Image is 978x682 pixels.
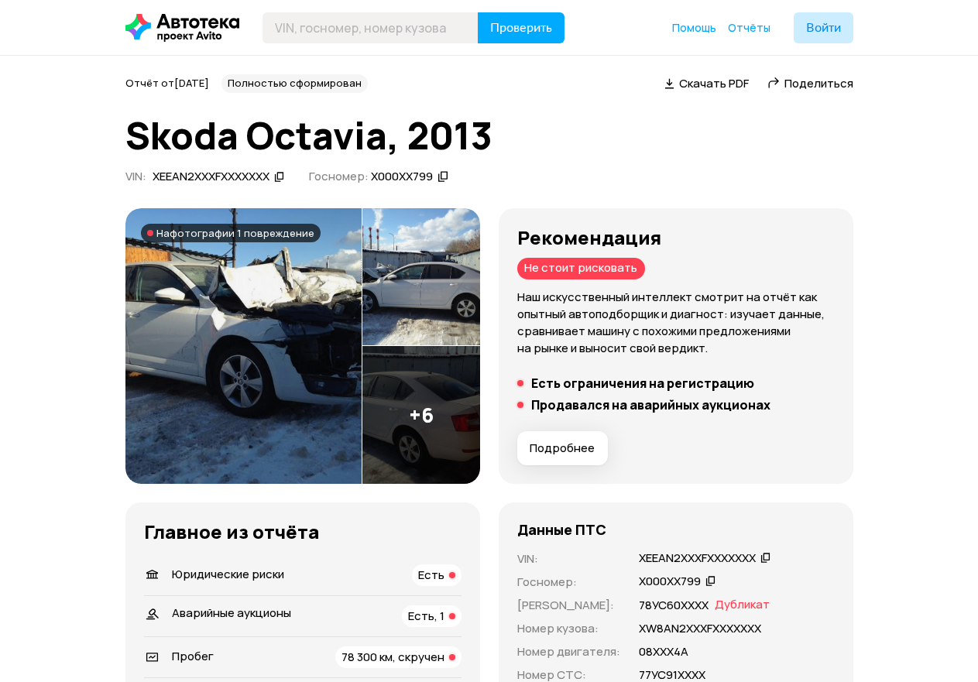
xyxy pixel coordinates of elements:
[530,440,595,456] span: Подробнее
[664,75,749,91] a: Скачать PDF
[517,620,620,637] p: Номер кузова :
[806,22,841,34] span: Войти
[371,169,433,185] div: Х000ХХ799
[153,169,269,185] div: XEEAN2XXXFXXXXXXX
[172,566,284,582] span: Юридические риски
[221,74,368,93] div: Полностью сформирован
[728,20,770,36] a: Отчёты
[156,227,314,239] span: На фотографии 1 повреждение
[517,289,835,357] p: Наш искусственный интеллект смотрит на отчёт как опытный автоподборщик и диагност: изучает данные...
[672,20,716,36] a: Помощь
[517,643,620,660] p: Номер двигателя :
[490,22,552,34] span: Проверить
[639,643,688,660] p: 08XXX4A
[341,649,444,665] span: 78 300 км, скручен
[478,12,564,43] button: Проверить
[125,76,209,90] span: Отчёт от [DATE]
[767,75,853,91] a: Поделиться
[639,620,761,637] p: XW8AN2XXXFXXXXXXX
[517,550,620,567] p: VIN :
[418,567,444,583] span: Есть
[517,227,835,248] h3: Рекомендация
[125,115,853,156] h1: Skoda Octavia, 2013
[408,608,444,624] span: Есть, 1
[794,12,853,43] button: Войти
[517,431,608,465] button: Подробнее
[309,168,369,184] span: Госномер:
[639,574,701,590] div: Х000ХХ799
[263,12,479,43] input: VIN, госномер, номер кузова
[172,605,291,621] span: Аварийные аукционы
[679,75,749,91] span: Скачать PDF
[639,550,756,567] div: XEEAN2XXXFXXXXXXX
[639,597,709,614] p: 78УС60XXXX
[172,648,214,664] span: Пробег
[531,397,770,413] h5: Продавался на аварийных аукционах
[672,20,716,35] span: Помощь
[517,597,620,614] p: [PERSON_NAME] :
[715,597,770,614] span: Дубликат
[784,75,853,91] span: Поделиться
[125,168,146,184] span: VIN :
[728,20,770,35] span: Отчёты
[144,521,462,543] h3: Главное из отчёта
[517,574,620,591] p: Госномер :
[517,521,606,538] h4: Данные ПТС
[531,375,754,391] h5: Есть ограничения на регистрацию
[517,258,645,279] div: Не стоит рисковать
